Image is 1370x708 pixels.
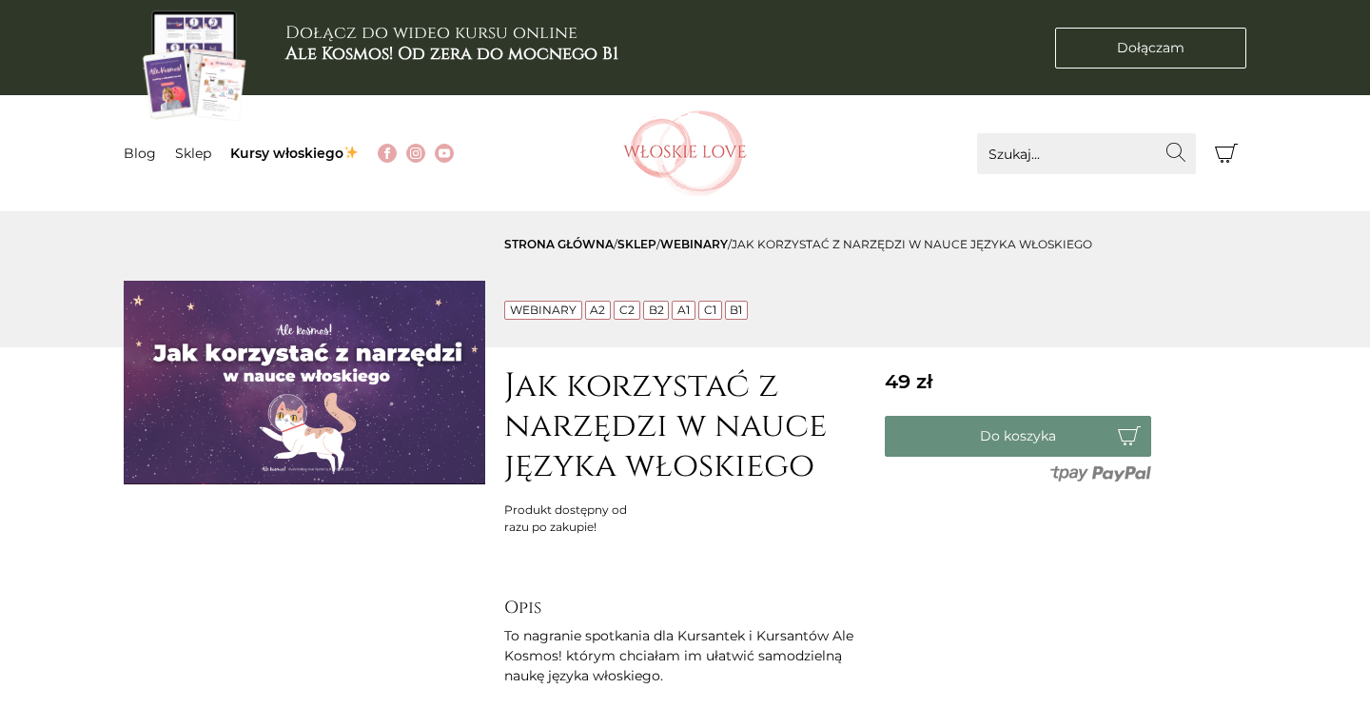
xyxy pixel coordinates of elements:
a: Kursy włoskiego [230,145,359,162]
h1: Jak korzystać z narzędzi w nauce języka włoskiego [504,366,866,486]
a: C2 [619,303,635,317]
a: A1 [677,303,690,317]
a: Strona główna [504,237,614,251]
a: Webinary [660,237,728,251]
a: B1 [730,303,742,317]
a: A2 [590,303,605,317]
p: To nagranie spotkania dla Kursantek i Kursantów Ale Kosmos! którym chciałam im ułatwić samodzieln... [504,626,866,686]
span: 49 [885,369,932,393]
input: Szukaj... [977,133,1196,174]
span: / / / [504,237,1092,251]
button: Do koszyka [885,416,1151,457]
button: Koszyk [1205,133,1246,174]
h2: Opis [504,598,866,619]
img: ✨ [344,146,358,159]
a: sklep [617,237,656,251]
span: Jak korzystać z narzędzi w nauce języka włoskiego [732,237,1092,251]
a: Webinary [510,303,577,317]
div: Produkt dostępny od razu po zakupie! [504,501,649,536]
a: Dołączam [1055,28,1246,69]
a: Blog [124,145,156,162]
a: Sklep [175,145,211,162]
span: Dołączam [1117,38,1184,58]
b: Ale Kosmos! Od zera do mocnego B1 [285,42,618,66]
img: Włoskielove [623,110,747,196]
h3: Dołącz do wideo kursu online [285,23,618,64]
a: B2 [649,303,664,317]
a: C1 [704,303,716,317]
